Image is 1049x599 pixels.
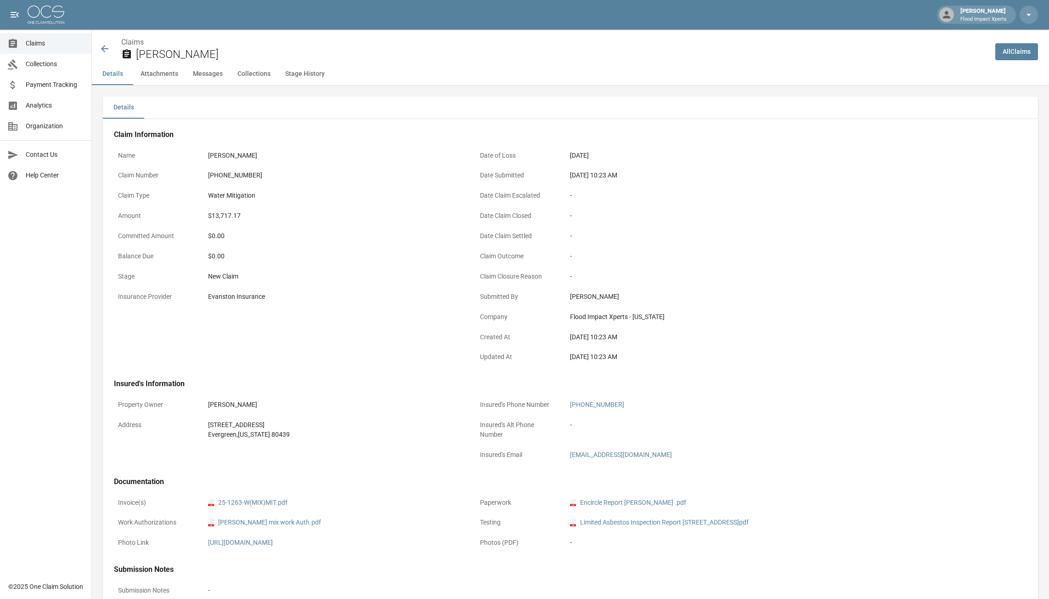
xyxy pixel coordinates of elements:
div: details tabs [103,97,1038,119]
div: - [208,586,210,595]
p: Insurance Provider [114,288,197,306]
span: Analytics [26,101,84,110]
p: Company [476,308,558,326]
a: Claims [121,38,144,46]
span: Help Center [26,171,84,180]
div: $0.00 [208,251,461,261]
h4: Insured's Information [114,379,827,388]
div: Flood Impact Xperts - [US_STATE] [570,312,823,322]
div: [PERSON_NAME] [208,400,257,410]
p: Paperwork [476,494,558,512]
button: Collections [230,63,278,85]
p: Flood Impact Xperts [960,16,1007,23]
p: Committed Amount [114,227,197,245]
h2: [PERSON_NAME] [136,48,988,61]
button: Details [92,63,133,85]
p: Date Submitted [476,166,558,184]
a: pdf[PERSON_NAME] mix work Auth.pdf [208,518,321,527]
p: Address [114,416,197,434]
p: Invoice(s) [114,494,197,512]
p: Insured's Email [476,446,558,464]
p: Claim Closure Reason [476,268,558,285]
div: - [570,251,823,261]
p: Testing [476,513,558,531]
p: Stage [114,268,197,285]
h4: Submission Notes [114,565,827,574]
button: Details [103,97,144,119]
p: Created At [476,328,558,346]
div: [DATE] 10:23 AM [570,352,823,362]
p: Date Claim Closed [476,207,558,225]
span: Collections [26,59,84,69]
p: Updated At [476,348,558,366]
p: Submitted By [476,288,558,306]
a: pdfEncircle Report [PERSON_NAME] .pdf [570,498,686,508]
div: [DATE] 10:23 AM [570,332,823,342]
div: [PHONE_NUMBER] [208,171,262,180]
a: AllClaims [995,43,1038,60]
p: Date Claim Settled [476,227,558,245]
a: [PHONE_NUMBER] [570,401,624,408]
a: [EMAIL_ADDRESS][DOMAIN_NAME] [570,451,672,458]
span: Organization [26,121,84,131]
button: open drawer [6,6,24,24]
img: ocs-logo-white-transparent.png [28,6,64,24]
button: Attachments [133,63,186,85]
button: Stage History [278,63,332,85]
span: Contact Us [26,150,84,160]
a: pdf25-1263-W(MIX)MIT.pdf [208,498,288,508]
button: Messages [186,63,230,85]
div: anchor tabs [92,63,1049,85]
p: Insured's Phone Number [476,396,558,414]
h4: Claim Information [114,130,827,139]
nav: breadcrumb [121,37,988,48]
p: Photo Link [114,534,197,552]
p: Property Owner [114,396,197,414]
div: [STREET_ADDRESS] [208,420,290,430]
a: pdfLimited Asbestos Inspection Report [STREET_ADDRESS]pdf [570,518,749,527]
p: Amount [114,207,197,225]
div: - [570,538,823,548]
p: Name [114,147,197,165]
div: Evergreen , [US_STATE] 80439 [208,430,290,439]
div: [PERSON_NAME] [208,151,257,160]
div: [DATE] [570,151,589,160]
p: Date of Loss [476,147,558,165]
div: - [570,272,823,281]
p: Work Authorizations [114,513,197,531]
div: - [570,191,823,200]
div: - [570,231,823,241]
div: - [570,211,823,221]
div: [PERSON_NAME] [570,292,823,302]
h4: Documentation [114,477,827,486]
p: Date Claim Escalated [476,187,558,205]
span: Claims [26,39,84,48]
div: - [570,420,572,430]
span: Payment Tracking [26,80,84,90]
a: [URL][DOMAIN_NAME] [208,539,273,546]
div: © 2025 One Claim Solution [8,582,83,591]
p: Insured's Alt Phone Number [476,416,558,444]
div: Evanston Insurance [208,292,265,302]
div: $0.00 [208,231,461,241]
p: Claim Number [114,166,197,184]
div: Water Mitigation [208,191,255,200]
div: [DATE] 10:23 AM [570,171,823,180]
div: $13,717.17 [208,211,241,221]
div: New Claim [208,272,461,281]
p: Balance Due [114,247,197,265]
div: [PERSON_NAME] [957,6,1010,23]
p: Claim Type [114,187,197,205]
p: Claim Outcome [476,247,558,265]
p: Photos (PDF) [476,534,558,552]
